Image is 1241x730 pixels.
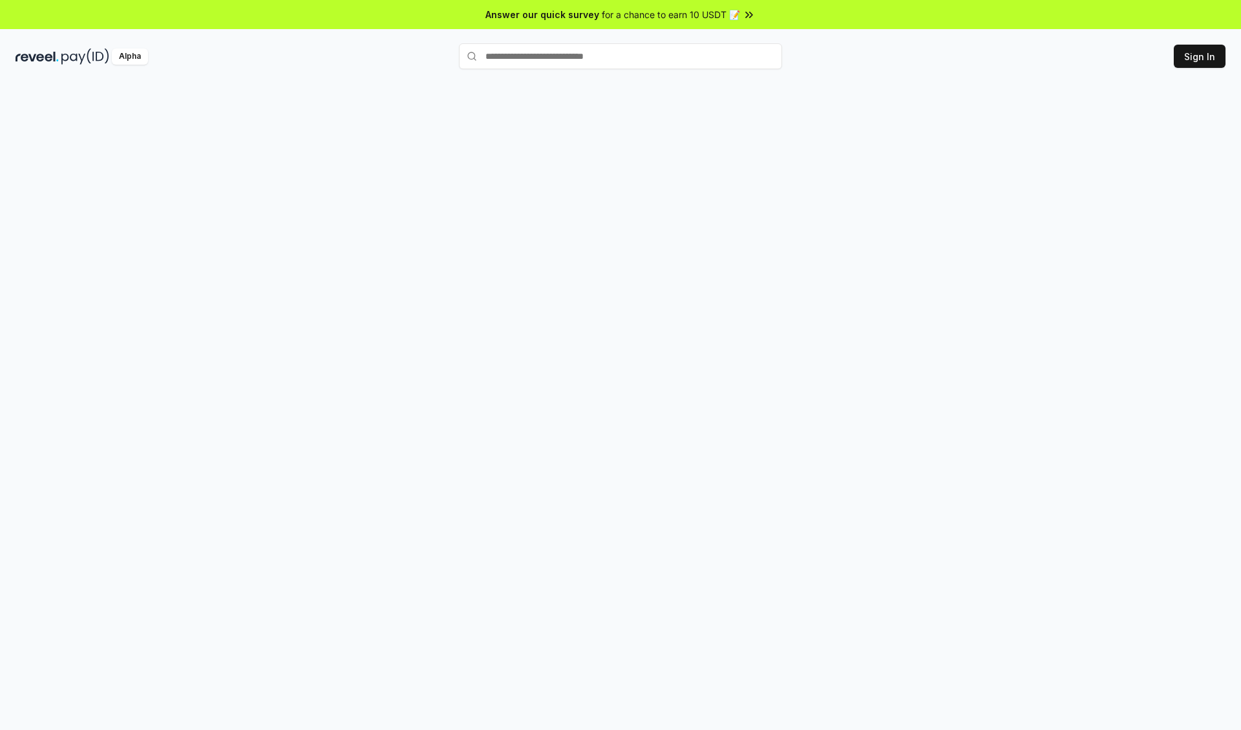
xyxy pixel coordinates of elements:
button: Sign In [1174,45,1225,68]
div: Alpha [112,48,148,65]
span: for a chance to earn 10 USDT 📝 [602,8,740,21]
img: pay_id [61,48,109,65]
img: reveel_dark [16,48,59,65]
span: Answer our quick survey [485,8,599,21]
